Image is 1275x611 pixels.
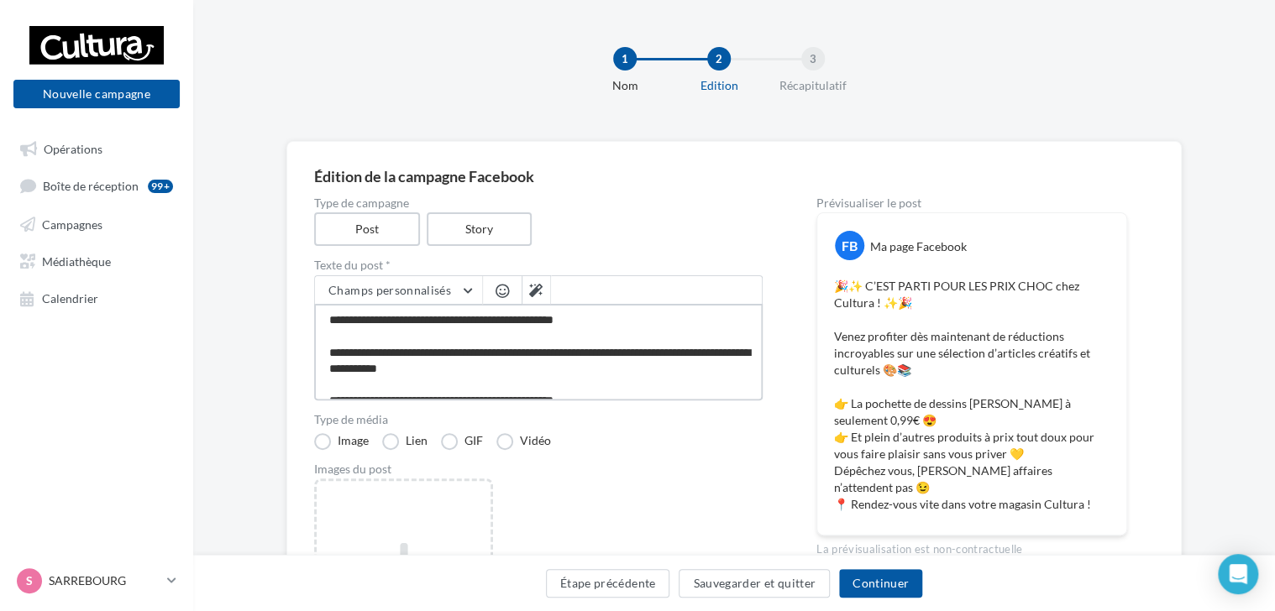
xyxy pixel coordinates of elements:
label: Texte du post * [314,259,763,271]
span: Calendrier [42,291,98,305]
label: Type de média [314,414,763,426]
div: 2 [707,47,731,70]
button: Étape précédente [546,569,670,598]
label: Image [314,433,369,450]
div: 99+ [148,180,173,193]
a: Boîte de réception99+ [10,170,183,201]
div: Nom [571,77,679,94]
span: Boîte de réception [43,179,139,193]
span: S [26,572,33,589]
div: La prévisualisation est non-contractuelle [816,535,1127,557]
a: Médiathèque [10,245,183,275]
a: S SARREBOURG [13,565,180,597]
span: Campagnes [42,217,102,231]
div: Images du post [314,463,763,475]
a: Calendrier [10,282,183,312]
a: Opérations [10,133,183,163]
div: Ma page Facebook [870,238,967,255]
label: Lien [382,433,428,450]
button: Continuer [839,569,922,598]
div: Edition [665,77,773,94]
label: Type de campagne [314,197,763,209]
span: Opérations [44,141,102,155]
p: SARREBOURG [49,572,160,589]
label: Vidéo [496,433,551,450]
label: GIF [441,433,483,450]
label: Story [427,212,533,246]
label: Post [314,212,420,246]
button: Champs personnalisés [315,276,482,305]
span: Médiathèque [42,253,111,268]
button: Nouvelle campagne [13,80,180,108]
button: Sauvegarder et quitter [679,569,830,598]
div: Édition de la campagne Facebook [314,169,1154,184]
div: 3 [801,47,825,70]
div: Prévisualiser le post [816,197,1127,209]
div: Open Intercom Messenger [1218,554,1258,594]
div: 1 [613,47,637,70]
a: Campagnes [10,208,183,238]
div: FB [835,231,864,260]
p: 🎉✨ C’EST PARTI POUR LES PRIX CHOC chez Cultura ! ✨🎉 Venez profiter dès maintenant de réductions i... [834,278,1110,513]
span: Champs personnalisés [328,283,451,297]
div: Récapitulatif [759,77,867,94]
